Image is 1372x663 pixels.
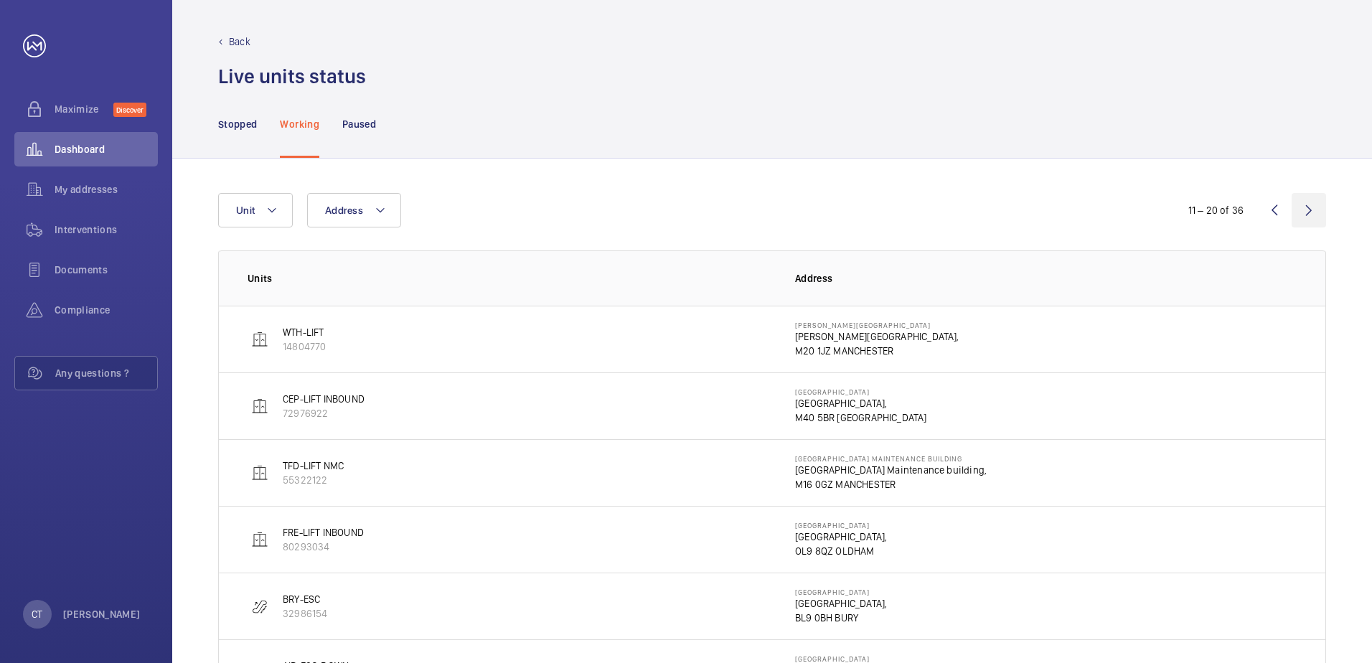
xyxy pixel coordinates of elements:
p: OL9 8QZ OLDHAM [795,544,887,558]
p: Units [248,271,772,286]
p: WTH-LIFT [283,325,326,339]
img: elevator.svg [251,531,268,548]
span: Address [325,204,363,216]
p: [GEOGRAPHIC_DATA] [795,588,887,596]
p: CEP-LIFT INBOUND [283,392,365,406]
p: [PERSON_NAME][GEOGRAPHIC_DATA], [795,329,959,344]
button: Address [307,193,401,227]
h1: Live units status [218,63,366,90]
img: elevator.svg [251,464,268,481]
img: elevator.svg [251,331,268,348]
p: [GEOGRAPHIC_DATA] [795,387,927,396]
div: 11 – 20 of 36 [1188,203,1244,217]
p: Paused [342,117,376,131]
p: 80293034 [283,540,364,554]
span: Compliance [55,303,158,317]
p: [GEOGRAPHIC_DATA] Maintenance building [795,454,987,463]
span: Unit [236,204,255,216]
p: TFD-LIFT NMC [283,459,344,473]
p: Address [795,271,1297,286]
img: escalator.svg [251,598,268,615]
span: Interventions [55,222,158,237]
p: CT [32,607,42,621]
p: [GEOGRAPHIC_DATA], [795,596,887,611]
p: [PERSON_NAME][GEOGRAPHIC_DATA] [795,321,959,329]
span: Maximize [55,102,113,116]
p: FRE-LIFT INBOUND [283,525,364,540]
p: [GEOGRAPHIC_DATA] [795,521,887,530]
p: 14804770 [283,339,326,354]
p: [GEOGRAPHIC_DATA], [795,530,887,544]
p: [PERSON_NAME] [63,607,141,621]
span: Discover [113,103,146,117]
button: Unit [218,193,293,227]
p: M40 5BR [GEOGRAPHIC_DATA] [795,410,927,425]
img: elevator.svg [251,398,268,415]
p: 55322122 [283,473,344,487]
p: [GEOGRAPHIC_DATA] Maintenance building, [795,463,987,477]
p: Stopped [218,117,257,131]
span: Any questions ? [55,366,157,380]
p: BL9 0BH BURY [795,611,887,625]
p: Back [229,34,250,49]
span: Documents [55,263,158,277]
span: Dashboard [55,142,158,156]
p: BRY-ESC [283,592,327,606]
p: [GEOGRAPHIC_DATA], [795,396,927,410]
p: M16 0GZ MANCHESTER [795,477,987,492]
p: M20 1JZ MANCHESTER [795,344,959,358]
p: 72976922 [283,406,365,420]
p: 32986154 [283,606,327,621]
p: Working [280,117,319,131]
p: [GEOGRAPHIC_DATA] [795,654,898,663]
span: My addresses [55,182,158,197]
